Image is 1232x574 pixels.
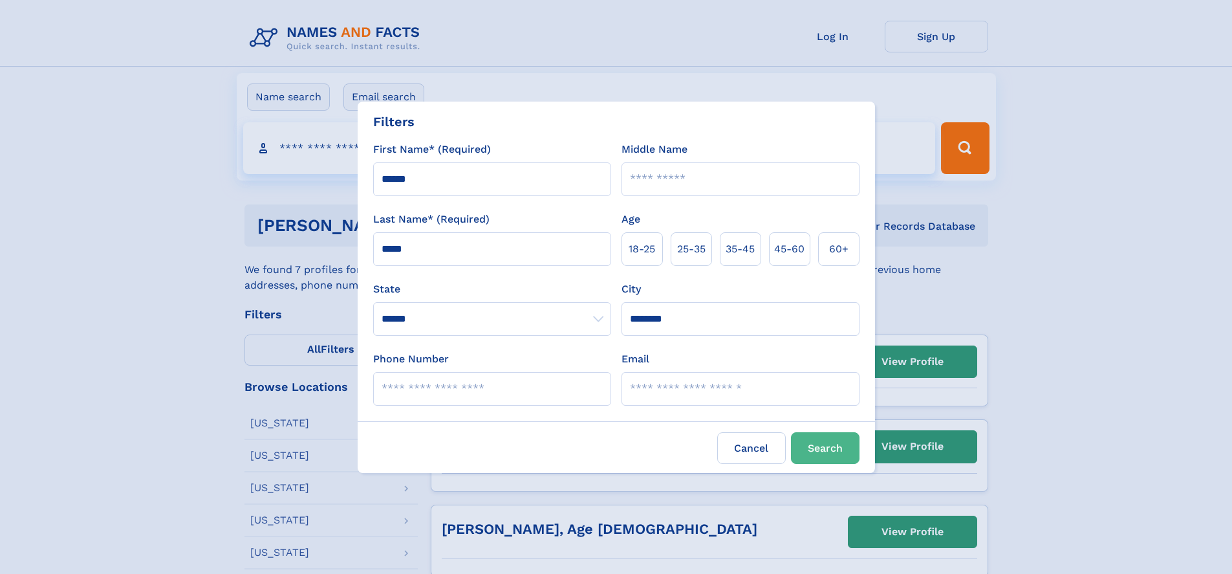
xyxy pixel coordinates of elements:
div: Filters [373,112,415,131]
label: Email [621,351,649,367]
label: State [373,281,611,297]
label: First Name* (Required) [373,142,491,157]
span: 35‑45 [726,241,755,257]
span: 60+ [829,241,848,257]
span: 45‑60 [774,241,805,257]
label: Cancel [717,432,786,464]
label: Last Name* (Required) [373,212,490,227]
span: 25‑35 [677,241,706,257]
label: City [621,281,641,297]
button: Search [791,432,859,464]
label: Middle Name [621,142,687,157]
span: 18‑25 [629,241,655,257]
label: Phone Number [373,351,449,367]
label: Age [621,212,640,227]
